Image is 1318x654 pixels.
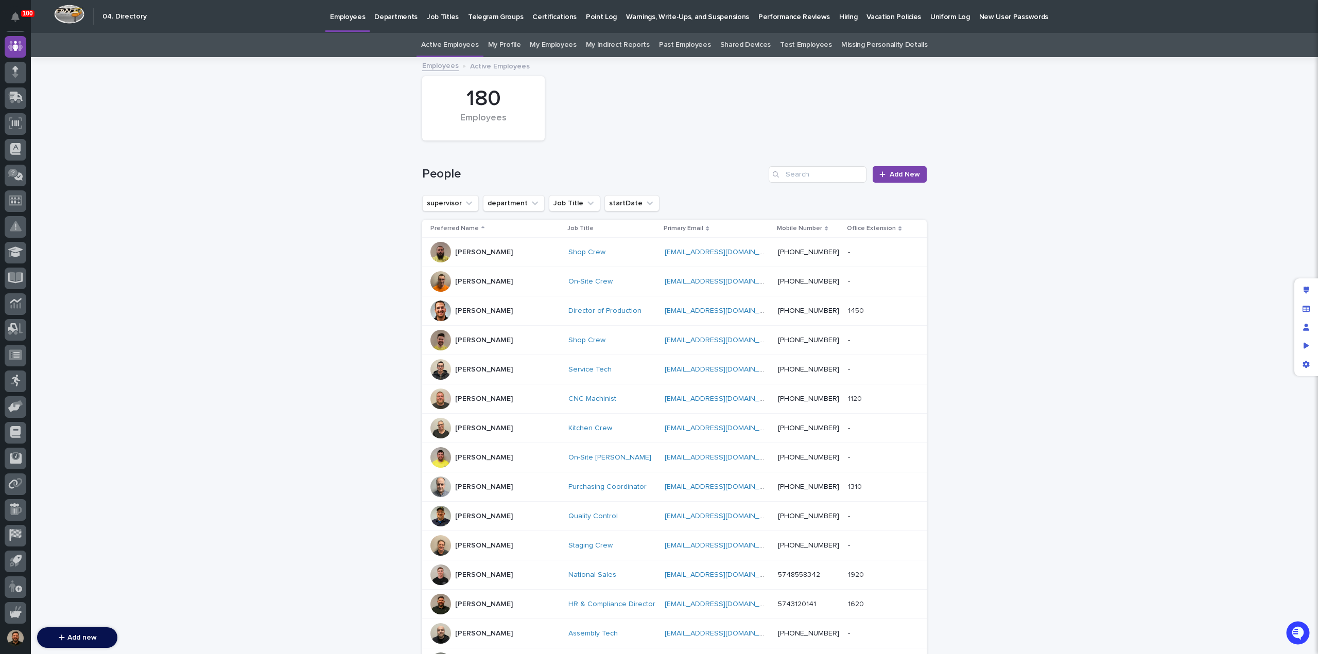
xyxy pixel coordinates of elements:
tr: [PERSON_NAME]Shop Crew [EMAIL_ADDRESS][DOMAIN_NAME] [PHONE_NUMBER]-- [422,326,927,355]
a: 5748558342 [778,571,820,578]
a: Employees [422,59,459,71]
div: Search [769,166,866,183]
p: - [848,510,852,521]
p: - [848,539,852,550]
iframe: Open customer support [1285,620,1313,648]
a: Add New [873,166,927,183]
a: [PHONE_NUMBER] [778,483,839,490]
p: [PERSON_NAME] [455,629,513,638]
span: Pylon [102,190,125,198]
p: [PERSON_NAME] [455,424,513,433]
button: supervisor [422,195,479,211]
a: [EMAIL_ADDRESS][DOMAIN_NAME] [665,571,781,578]
a: Shared Devices [720,33,771,57]
a: Active Employees [421,33,478,57]
p: - [848,422,852,433]
p: 1120 [848,393,864,403]
a: CNC Machinist [568,395,616,403]
p: Preferred Name [430,223,479,234]
a: [PHONE_NUMBER] [778,630,839,637]
input: Clear [27,82,170,93]
h2: 04. Directory [102,12,147,21]
a: Test Employees [780,33,832,57]
a: [EMAIL_ADDRESS][DOMAIN_NAME] [665,454,781,461]
a: 5743120141 [778,600,816,608]
p: [PERSON_NAME] [455,541,513,550]
div: Preview as [1297,337,1315,355]
a: Shop Crew [568,248,605,257]
a: [EMAIL_ADDRESS][DOMAIN_NAME] [665,542,781,549]
div: 📖 [10,166,19,174]
div: Manage fields and data [1297,299,1315,318]
a: Director of Production [568,307,641,315]
span: Help Docs [21,165,56,175]
a: [PHONE_NUMBER] [778,337,839,344]
a: [EMAIL_ADDRESS][DOMAIN_NAME] [665,512,781,520]
a: On-Site Crew [568,277,613,286]
button: Notifications [5,6,26,28]
div: 180 [440,86,527,112]
tr: [PERSON_NAME]CNC Machinist [EMAIL_ADDRESS][DOMAIN_NAME] [PHONE_NUMBER]11201120 [422,384,927,414]
p: Job Title [567,223,594,234]
p: 1620 [848,598,866,609]
tr: [PERSON_NAME]HR & Compliance Director [EMAIL_ADDRESS][DOMAIN_NAME] 574312014116201620 [422,590,927,619]
a: Quality Control [568,512,618,521]
a: [PHONE_NUMBER] [778,454,839,461]
button: Start new chat [175,117,187,130]
tr: [PERSON_NAME]On-Site [PERSON_NAME] [EMAIL_ADDRESS][DOMAIN_NAME] [PHONE_NUMBER]-- [422,443,927,472]
a: Past Employees [659,33,711,57]
p: [PERSON_NAME] [455,277,513,286]
button: department [483,195,545,211]
p: Office Extension [847,223,896,234]
a: [PHONE_NUMBER] [778,307,839,314]
a: Purchasing Coordinator [568,483,647,491]
p: - [848,363,852,374]
a: [EMAIL_ADDRESS][DOMAIN_NAME] [665,483,781,490]
div: Employees [440,113,527,134]
a: 📖Help Docs [6,161,60,180]
a: Powered byPylon [73,190,125,198]
img: Stacker [10,10,31,30]
a: [PHONE_NUMBER] [778,425,839,432]
a: My Profile [488,33,521,57]
p: - [848,451,852,462]
p: - [848,275,852,286]
p: [PERSON_NAME] [455,307,513,315]
p: 100 [23,10,33,17]
p: [PERSON_NAME] [455,336,513,345]
a: [EMAIL_ADDRESS][DOMAIN_NAME] [665,366,781,373]
p: [PERSON_NAME] [455,395,513,403]
p: [PERSON_NAME] [455,483,513,491]
p: Primary Email [664,223,703,234]
a: [PHONE_NUMBER] [778,278,839,285]
tr: [PERSON_NAME]Kitchen Crew [EMAIL_ADDRESS][DOMAIN_NAME] [PHONE_NUMBER]-- [422,414,927,443]
a: [EMAIL_ADDRESS][DOMAIN_NAME] [665,278,781,285]
a: [EMAIL_ADDRESS][DOMAIN_NAME] [665,249,781,256]
tr: [PERSON_NAME]Shop Crew [EMAIL_ADDRESS][DOMAIN_NAME] [PHONE_NUMBER]-- [422,238,927,267]
p: [PERSON_NAME] [455,512,513,521]
div: We're offline, we will be back soon! [35,125,144,133]
p: How can we help? [10,57,187,74]
tr: [PERSON_NAME]Director of Production [EMAIL_ADDRESS][DOMAIN_NAME] [PHONE_NUMBER]14501450 [422,296,927,326]
p: 1450 [848,305,866,315]
tr: [PERSON_NAME]On-Site Crew [EMAIL_ADDRESS][DOMAIN_NAME] [PHONE_NUMBER]-- [422,267,927,296]
a: My Indirect Reports [586,33,650,57]
p: Active Employees [470,60,530,71]
div: Start new chat [35,114,169,125]
div: Edit layout [1297,281,1315,299]
span: Add New [890,171,920,178]
a: My Employees [530,33,576,57]
tr: [PERSON_NAME]National Sales [EMAIL_ADDRESS][DOMAIN_NAME] 574855834219201920 [422,560,927,590]
a: [EMAIL_ADDRESS][DOMAIN_NAME] [665,600,781,608]
p: 1920 [848,569,866,579]
p: [PERSON_NAME] [455,571,513,579]
div: Manage users [1297,318,1315,337]
a: Kitchen Crew [568,424,612,433]
button: startDate [604,195,660,211]
p: Welcome 👋 [10,41,187,57]
a: [PHONE_NUMBER] [778,512,839,520]
tr: [PERSON_NAME]Purchasing Coordinator [EMAIL_ADDRESS][DOMAIN_NAME] [PHONE_NUMBER]13101310 [422,472,927,502]
p: Mobile Number [777,223,822,234]
p: [PERSON_NAME] [455,248,513,257]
